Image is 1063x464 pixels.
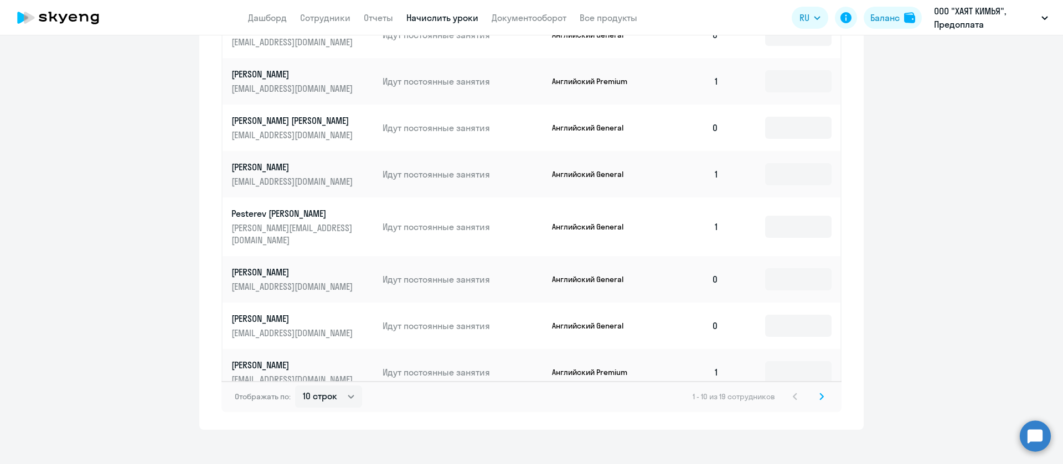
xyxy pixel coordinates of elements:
p: [EMAIL_ADDRESS][DOMAIN_NAME] [231,129,355,141]
p: [PERSON_NAME] [231,359,355,371]
p: [PERSON_NAME] [PERSON_NAME] [231,114,355,127]
p: [EMAIL_ADDRESS][DOMAIN_NAME] [231,36,355,48]
button: Балансbalance [864,7,922,29]
td: 1 [650,58,727,105]
td: 0 [650,303,727,349]
td: 0 [650,256,727,303]
p: Идут постоянные занятия [383,221,543,233]
a: Документооборот [492,12,566,23]
p: [EMAIL_ADDRESS][DOMAIN_NAME] [231,327,355,339]
p: [EMAIL_ADDRESS][DOMAIN_NAME] [231,280,355,293]
p: Английский General [552,274,635,284]
a: Pesterev [PERSON_NAME][PERSON_NAME][EMAIL_ADDRESS][DOMAIN_NAME] [231,207,374,246]
p: [PERSON_NAME] [231,68,355,80]
p: [EMAIL_ADDRESS][DOMAIN_NAME] [231,373,355,385]
a: [PERSON_NAME][EMAIL_ADDRESS][DOMAIN_NAME] [231,161,374,187]
p: Идут постоянные занятия [383,122,543,134]
p: Английский Premium [552,76,635,86]
a: Все продукты [580,12,637,23]
a: [PERSON_NAME][EMAIL_ADDRESS][DOMAIN_NAME] [231,312,374,339]
a: Начислить уроки [406,12,478,23]
a: Отчеты [364,12,393,23]
p: Английский Premium [552,367,635,377]
img: balance [904,12,915,23]
p: [PERSON_NAME] [231,161,355,173]
td: 0 [650,105,727,151]
p: Идут постоянные занятия [383,366,543,378]
p: Английский General [552,123,635,133]
span: 1 - 10 из 19 сотрудников [693,392,775,402]
button: ООО "ХАЯТ КИМЬЯ", Предоплата Софинансирование [928,4,1054,31]
td: 1 [650,197,727,256]
button: RU [792,7,828,29]
td: 1 [650,349,727,395]
p: [PERSON_NAME] [231,312,355,325]
p: Английский General [552,321,635,331]
p: [PERSON_NAME][EMAIL_ADDRESS][DOMAIN_NAME] [231,222,355,246]
p: Английский General [552,222,635,232]
p: [PERSON_NAME] [231,266,355,278]
p: Идут постоянные занятия [383,168,543,180]
p: Английский General [552,169,635,179]
p: Идут постоянные занятия [383,273,543,285]
p: [EMAIL_ADDRESS][DOMAIN_NAME] [231,82,355,95]
p: [EMAIL_ADDRESS][DOMAIN_NAME] [231,175,355,187]
a: [PERSON_NAME][EMAIL_ADDRESS][DOMAIN_NAME] [231,359,374,385]
div: Баланс [870,11,900,24]
a: [PERSON_NAME] [PERSON_NAME][EMAIL_ADDRESS][DOMAIN_NAME] [231,114,374,141]
p: Идут постоянные занятия [383,320,543,332]
a: [PERSON_NAME][EMAIL_ADDRESS][DOMAIN_NAME] [231,68,374,95]
p: Идут постоянные занятия [383,75,543,87]
td: 1 [650,151,727,197]
p: Pesterev [PERSON_NAME] [231,207,355,220]
span: RU [799,11,809,24]
p: ООО "ХАЯТ КИМЬЯ", Предоплата Софинансирование [934,4,1037,31]
a: [PERSON_NAME][EMAIL_ADDRESS][DOMAIN_NAME] [231,266,374,293]
a: Дашборд [248,12,287,23]
a: Сотрудники [300,12,350,23]
span: Отображать по: [235,392,291,402]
